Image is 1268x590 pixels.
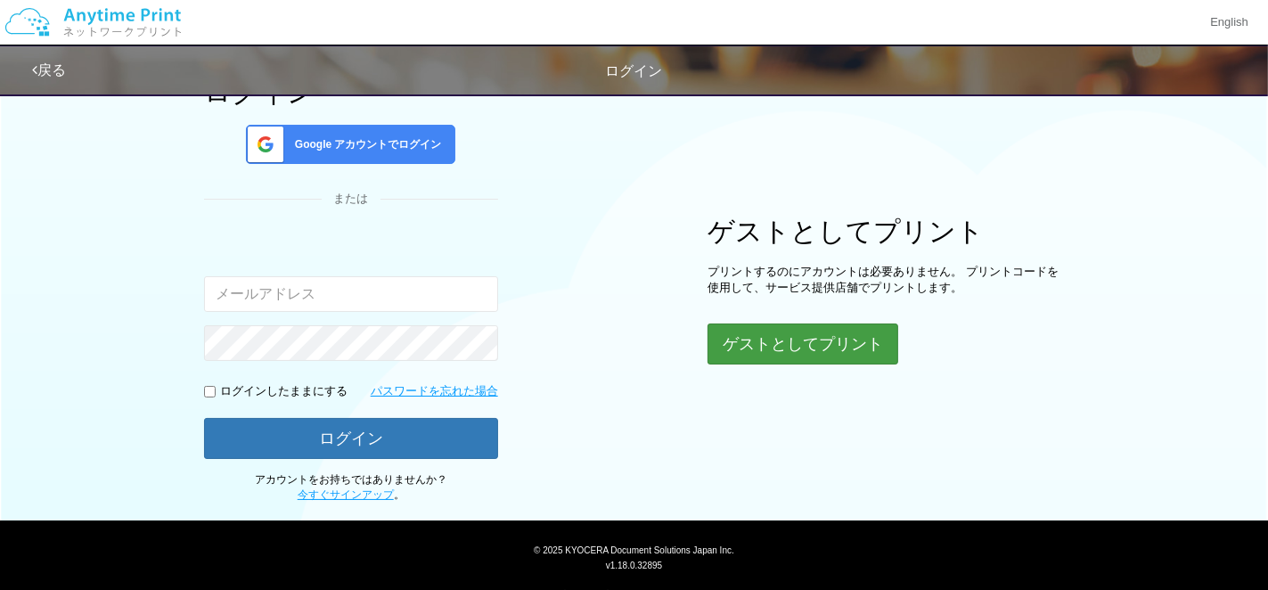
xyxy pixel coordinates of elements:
span: © 2025 KYOCERA Document Solutions Japan Inc. [534,544,734,555]
span: Google アカウントでログイン [288,137,442,152]
div: または [204,191,498,208]
a: 今すぐサインアップ [298,488,394,501]
button: ログイン [204,418,498,459]
p: プリントするのにアカウントは必要ありません。 プリントコードを使用して、サービス提供店舗でプリントします。 [708,264,1064,297]
span: v1.18.0.32895 [606,560,662,570]
span: ログイン [606,63,663,78]
span: 。 [298,488,405,501]
a: 戻る [32,62,66,78]
p: ログインしたままにする [220,383,348,400]
input: メールアドレス [204,276,498,312]
h1: ゲストとしてプリント [708,217,1064,246]
button: ゲストとしてプリント [708,324,898,365]
p: アカウントをお持ちではありませんか？ [204,472,498,503]
a: パスワードを忘れた場合 [371,383,498,400]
